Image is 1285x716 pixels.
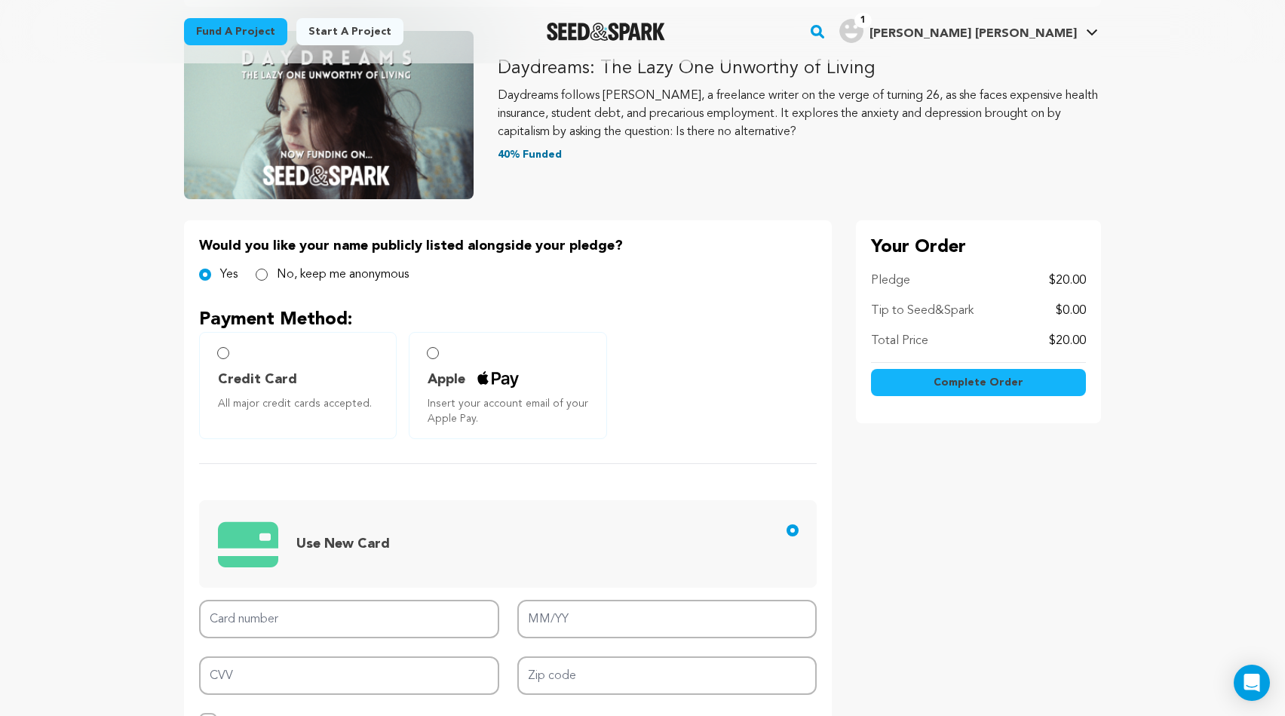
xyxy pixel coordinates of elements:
span: Apple [428,369,465,390]
img: credit card icons [218,513,278,575]
a: Potrykus J.'s Profile [836,16,1101,43]
a: Seed&Spark Homepage [547,23,665,41]
span: Potrykus J.'s Profile [836,16,1101,48]
img: Seed&Spark Logo Dark Mode [547,23,665,41]
p: Daydreams: The Lazy One Unworthy of Living [498,57,1101,81]
span: Complete Order [934,375,1023,390]
div: Potrykus J.'s Profile [839,19,1077,43]
p: $20.00 [1049,272,1086,290]
input: CVV [199,656,499,695]
p: Pledge [871,272,910,290]
label: No, keep me anonymous [277,266,409,284]
img: credit card icons [477,371,519,388]
span: Credit Card [218,369,297,390]
span: [PERSON_NAME] [PERSON_NAME] [869,28,1077,40]
p: $0.00 [1056,302,1086,320]
a: Fund a project [184,18,287,45]
span: Insert your account email of your Apple Pay. [428,396,593,426]
button: Complete Order [871,369,1086,396]
span: All major credit cards accepted. [218,396,384,411]
p: Would you like your name publicly listed alongside your pledge? [199,235,817,257]
input: Card number [199,600,499,638]
p: Your Order [871,235,1086,260]
p: Payment Method: [199,308,817,332]
span: 1 [854,13,872,28]
p: Daydreams follows [PERSON_NAME], a freelance writer on the verge of turning 26, as she faces expe... [498,87,1101,141]
p: $20.00 [1049,332,1086,350]
img: Daydreams: The Lazy One Unworthy of Living image [184,31,474,199]
p: 40% Funded [498,147,1101,162]
span: Use New Card [296,537,390,551]
input: Zip code [517,656,817,695]
input: MM/YY [517,600,817,638]
label: Yes [220,266,238,284]
p: Total Price [871,332,928,350]
img: user.png [839,19,863,43]
a: Start a project [296,18,403,45]
p: Tip to Seed&Spark [871,302,974,320]
div: Open Intercom Messenger [1234,665,1270,701]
